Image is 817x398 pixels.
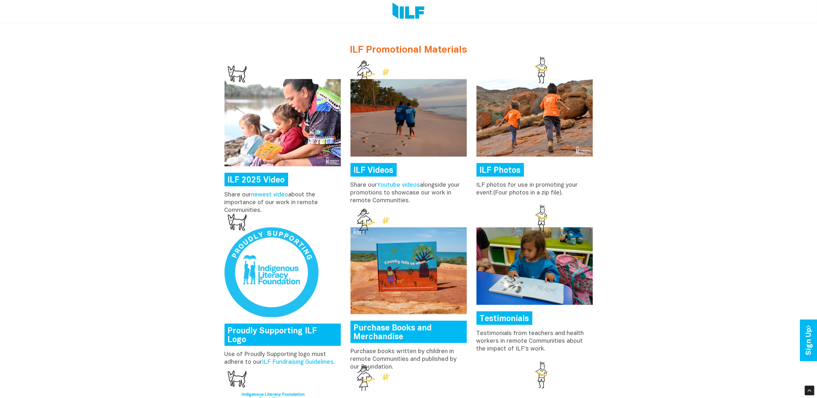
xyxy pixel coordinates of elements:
a: ILF 2025 Video [225,173,288,186]
a: Purchase Books and Merchandise [351,321,467,343]
a: newest video [251,192,288,198]
p: Purchase books written by children in remote Communities and published by our Foundation. [351,348,467,371]
p: ILF photos for use in promoting your event.(Four photos in a zip file). [477,182,593,197]
h2: ILF Promotional Materials [288,45,530,66]
p: Share our about the importance of our work in remote Communities. [225,191,341,215]
a: ILF Photos [477,163,524,177]
a: ILF Videos [351,163,397,177]
p: Testimonials from teachers and health workers in remote Communities about the impact of ILF's work. [477,330,593,353]
div: Scroll Back to Top [805,386,814,395]
a: ILF Fundraising Guidelines [262,360,334,365]
a: Testimonials [477,311,532,325]
p: Use of Proudly Supporting logo must adhere to our . [225,351,341,366]
img: Logo [393,3,424,20]
p: Share our alongside your promotions to showcase our work in remote Communities. [351,182,467,205]
a: Youtube videos [377,183,420,188]
a: Proudly Supporting ILF Logo [225,324,341,346]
